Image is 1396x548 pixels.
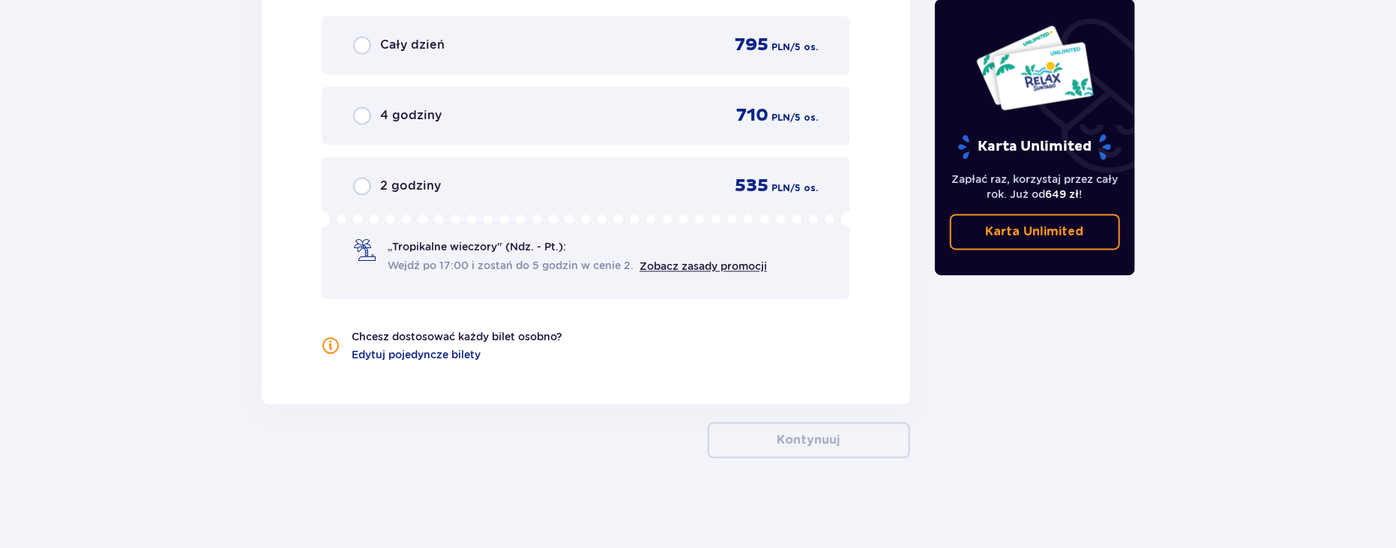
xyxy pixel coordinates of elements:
[380,37,445,53] p: Cały dzień
[640,260,767,272] a: Zobacz zasady promocji
[1046,188,1080,200] span: 649 zł
[791,111,819,124] p: / 5 os.
[380,178,441,194] p: 2 godziny
[388,258,634,273] span: Wejdź po 17:00 i zostań do 5 godzin w cenie 2.
[777,432,840,448] p: Kontynuuj
[791,181,819,195] p: / 5 os.
[772,40,791,54] p: PLN
[772,111,791,124] p: PLN
[735,175,769,197] p: 535
[388,239,566,254] p: „Tropikalne wieczory" (Ndz. - Pt.):
[737,104,769,127] p: 710
[708,422,910,458] button: Kontynuuj
[352,347,481,362] a: Edytuj pojedyncze bilety
[735,34,769,56] p: 795
[791,40,819,54] p: / 5 os.
[380,107,442,124] p: 4 godziny
[957,133,1113,160] p: Karta Unlimited
[950,172,1121,202] p: Zapłać raz, korzystaj przez cały rok. Już od !
[986,223,1084,240] p: Karta Unlimited
[352,329,562,344] p: Chcesz dostosować każdy bilet osobno?
[950,214,1121,250] a: Karta Unlimited
[772,181,791,195] p: PLN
